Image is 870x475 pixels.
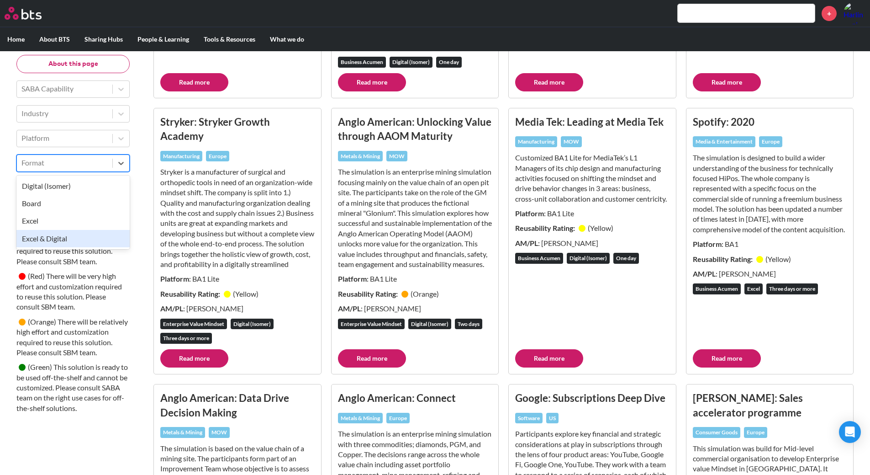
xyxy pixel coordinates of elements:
[338,413,383,424] div: Metals & Mining
[693,136,755,147] div: Media & Entertainment
[338,274,492,284] p: : BA1 Lite
[693,255,754,263] strong: Reusability Rating:
[515,73,583,91] a: Read more
[160,151,202,162] div: Manufacturing
[160,349,228,368] a: Read more
[744,427,767,438] div: Europe
[160,73,228,91] a: Read more
[822,6,837,21] a: +
[338,304,492,314] p: : [PERSON_NAME]
[765,255,791,263] small: ( Yellow )
[160,391,315,420] h3: Anglo American: Data Drive Decision Making
[338,167,492,269] p: The simulation is an enterprise mining simulation focusing mainly on the value chain of an open p...
[16,230,130,247] div: Excel & Digital
[515,153,670,204] p: Customized BA1 Lite for MediaTek’s L1 Managers of its chip design and manufacturing activities fo...
[130,27,196,51] label: People & Learning
[209,427,230,438] div: MOW
[515,391,670,405] h3: Google: Subscriptions Deep Dive
[338,115,492,144] h3: Anglo American: Unlocking Value through AAOM Maturity
[338,391,492,405] h3: Anglo American: Connect
[744,283,763,294] div: Excel
[16,317,128,357] small: There will be relatively high effort and customization required to reuse this solution. Please co...
[263,27,311,51] label: What we do
[588,224,613,232] small: ( Yellow )
[28,363,52,372] small: ( Green )
[759,136,782,147] div: Europe
[160,304,183,313] strong: AM/PL
[160,304,315,314] p: : [PERSON_NAME]
[28,272,45,281] small: ( Red )
[839,421,861,443] div: Open Intercom Messenger
[338,289,399,298] strong: Reusability Rating:
[160,274,189,283] strong: Platform
[32,27,77,51] label: About BTS
[338,151,383,162] div: Metals & Mining
[766,283,818,294] div: Three days or more
[5,7,58,20] a: Go home
[16,272,122,311] small: There will be very high effort and customization required to reuse this solution. Please consult ...
[693,283,741,294] div: Business Acumen
[693,269,716,278] strong: AM/PL
[693,269,847,279] p: : [PERSON_NAME]
[561,136,582,147] div: MOW
[411,289,439,298] small: ( Orange )
[160,115,315,144] h3: Stryker: Stryker Growth Academy
[338,57,386,68] div: Business Acumen
[693,73,761,91] a: Read more
[160,333,212,344] div: Three days or more
[693,153,847,235] p: The simulation is designed to build a wider understanding of the business for technically focused...
[338,73,406,91] a: Read more
[160,167,315,269] p: Stryker is a manufacturer of surgical and orthopedic tools in need of an organization-wide mindse...
[515,239,538,247] strong: AM/PL
[160,427,205,438] div: Metals & Mining
[16,195,130,212] div: Board
[693,349,761,368] a: Read more
[455,319,482,330] div: Two days
[206,151,229,162] div: Europe
[693,240,722,248] strong: Platform
[515,208,670,219] p: : BA1 Lite
[515,224,576,232] strong: Reusability Rating:
[844,2,865,24] a: Profile
[338,349,406,368] a: Read more
[233,289,258,298] small: ( Yellow )
[16,177,130,195] div: Digital (Isomer)
[390,57,432,68] div: Digital (Isomer)
[16,213,130,230] div: Excel
[515,115,670,129] h3: Media Tek: Leading at Media Tek
[196,27,263,51] label: Tools & Resources
[693,239,847,249] p: : BA1
[408,319,451,330] div: Digital (Isomer)
[693,391,847,420] h3: [PERSON_NAME]: Sales accelerator programme
[338,43,361,51] strong: AM/PL
[5,7,42,20] img: BTS Logo
[160,319,227,330] div: Enterprise Value Mindset
[16,55,130,73] button: About this page
[546,413,559,424] div: US
[386,151,407,162] div: MOW
[338,274,367,283] strong: Platform
[77,27,130,51] label: Sharing Hubs
[693,427,740,438] div: Consumer Goods
[386,413,410,424] div: Europe
[844,2,865,24] img: Harlin Raniyal
[338,304,361,313] strong: AM/PL
[338,319,405,330] div: Enterprise Value Mindset
[436,57,462,68] div: One day
[515,253,563,264] div: Business Acumen
[16,363,128,413] small: This solution is ready to be used off-the-shelf and cannot be customized. Please consult SABA tea...
[693,115,847,129] h3: Spotify: 2020
[231,319,274,330] div: Digital (Isomer)
[28,317,56,326] small: ( Orange )
[515,238,670,248] p: : [PERSON_NAME]
[567,253,610,264] div: Digital (Isomer)
[515,136,557,147] div: Manufacturing
[160,289,221,298] strong: Reusability Rating:
[515,349,583,368] a: Read more
[613,253,639,264] div: One day
[515,209,544,218] strong: Platform
[160,274,315,284] p: : BA1 Lite
[515,413,543,424] div: Software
